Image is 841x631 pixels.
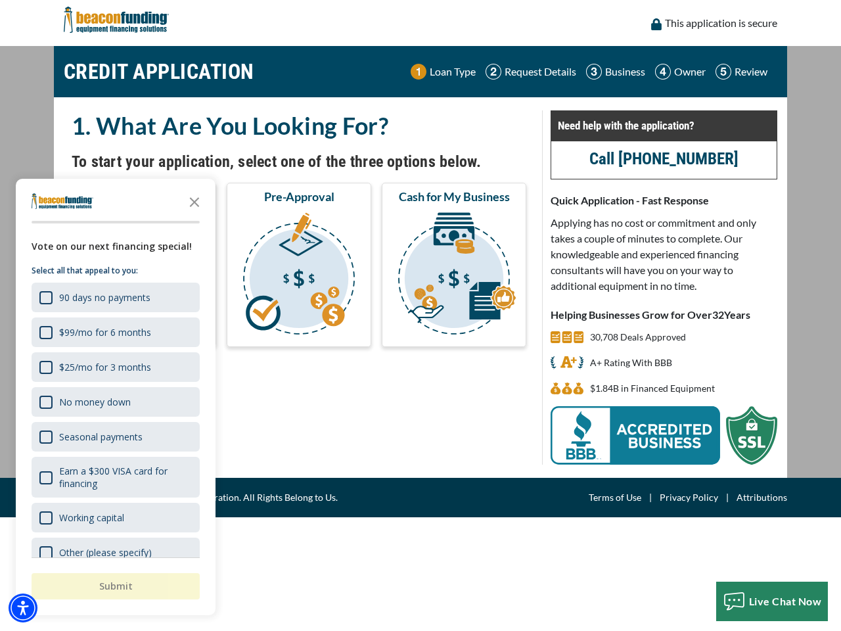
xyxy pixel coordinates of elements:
[551,193,777,208] p: Quick Application - Fast Response
[660,490,718,505] a: Privacy Policy
[32,387,200,417] div: No money down
[181,188,208,214] button: Close the survey
[59,465,192,490] div: Earn a $300 VISA card for financing
[72,110,526,141] h2: 1. What Are You Looking For?
[712,308,724,321] span: 32
[716,582,829,621] button: Live Chat Now
[59,396,131,408] div: No money down
[641,490,660,505] span: |
[590,329,686,345] p: 30,708 Deals Approved
[32,503,200,532] div: Working capital
[674,64,706,80] p: Owner
[651,18,662,30] img: lock icon to convery security
[59,361,151,373] div: $25/mo for 3 months
[59,431,143,443] div: Seasonal payments
[586,64,602,80] img: Step 3
[59,291,150,304] div: 90 days no payments
[589,490,641,505] a: Terms of Use
[716,64,731,80] img: Step 5
[551,215,777,294] p: Applying has no cost or commitment and only takes a couple of minutes to complete. Our knowledgea...
[32,422,200,452] div: Seasonal payments
[737,490,787,505] a: Attributions
[735,64,767,80] p: Review
[32,352,200,382] div: $25/mo for 3 months
[59,326,151,339] div: $99/mo for 6 months
[59,546,152,559] div: Other (please specify)
[655,64,671,80] img: Step 4
[72,151,526,173] h4: To start your application, select one of the three options below.
[32,239,200,254] div: Vote on our next financing special!
[264,189,334,204] span: Pre-Approval
[558,118,770,133] p: Need help with the application?
[399,189,510,204] span: Cash for My Business
[9,594,37,622] div: Accessibility Menu
[665,15,777,31] p: This application is secure
[16,179,216,615] div: Survey
[430,64,476,80] p: Loan Type
[32,317,200,347] div: $99/mo for 6 months
[59,511,124,524] div: Working capital
[718,490,737,505] span: |
[384,210,524,341] img: Cash for My Business
[32,538,200,567] div: Other (please specify)
[749,595,822,607] span: Live Chat Now
[229,210,369,341] img: Pre-Approval
[32,283,200,312] div: 90 days no payments
[590,355,672,371] p: A+ Rating With BBB
[590,381,715,396] p: $1,836,212,621 in Financed Equipment
[551,307,777,323] p: Helping Businesses Grow for Over Years
[32,193,93,209] img: Company logo
[589,149,739,168] a: call (847) 897-2499
[382,183,526,347] button: Cash for My Business
[32,264,200,277] p: Select all that appeal to you:
[64,53,254,91] h1: CREDIT APPLICATION
[551,406,777,465] img: BBB Acredited Business and SSL Protection
[411,64,426,80] img: Step 1
[32,573,200,599] button: Submit
[32,457,200,498] div: Earn a $300 VISA card for financing
[486,64,501,80] img: Step 2
[505,64,576,80] p: Request Details
[605,64,645,80] p: Business
[227,183,371,347] button: Pre-Approval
